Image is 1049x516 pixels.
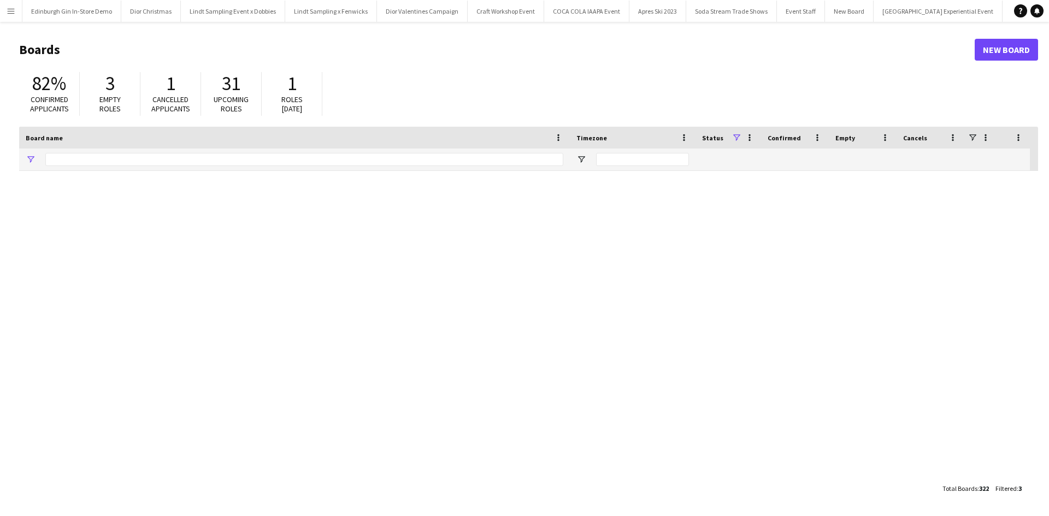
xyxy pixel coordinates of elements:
button: Apres Ski 2023 [629,1,686,22]
span: Total Boards [942,484,977,493]
input: Timezone Filter Input [596,153,689,166]
span: Confirmed applicants [30,94,69,114]
span: Filtered [995,484,1017,493]
input: Board name Filter Input [45,153,563,166]
button: Dior Christmas [121,1,181,22]
span: Timezone [576,134,607,142]
button: [GEOGRAPHIC_DATA] Experiential Event [874,1,1003,22]
a: New Board [975,39,1038,61]
span: 1 [287,72,297,96]
button: Lindt Sampling Event x Dobbies [181,1,285,22]
h1: Boards [19,41,975,58]
button: Lindt Sampling x Fenwicks [285,1,377,22]
span: 3 [1018,484,1022,493]
button: Dior Valentines Campaign [377,1,468,22]
span: 1 [166,72,175,96]
span: 31 [222,72,240,96]
span: Cancels [903,134,927,142]
span: 3 [105,72,115,96]
button: Soda Stream Trade Shows [686,1,777,22]
span: Upcoming roles [214,94,249,114]
span: Roles [DATE] [281,94,303,114]
button: Open Filter Menu [26,155,36,164]
span: 322 [979,484,989,493]
span: Empty roles [99,94,121,114]
button: COCA COLA IAAPA Event [544,1,629,22]
button: New Board [825,1,874,22]
span: Board name [26,134,63,142]
div: : [995,478,1022,499]
button: Open Filter Menu [576,155,586,164]
span: Cancelled applicants [151,94,190,114]
span: Empty [835,134,855,142]
span: Status [702,134,723,142]
button: Event Staff [777,1,825,22]
span: 82% [32,72,66,96]
div: : [942,478,989,499]
button: Edinburgh Gin In-Store Demo [22,1,121,22]
span: Confirmed [768,134,801,142]
button: Craft Workshop Event [468,1,544,22]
